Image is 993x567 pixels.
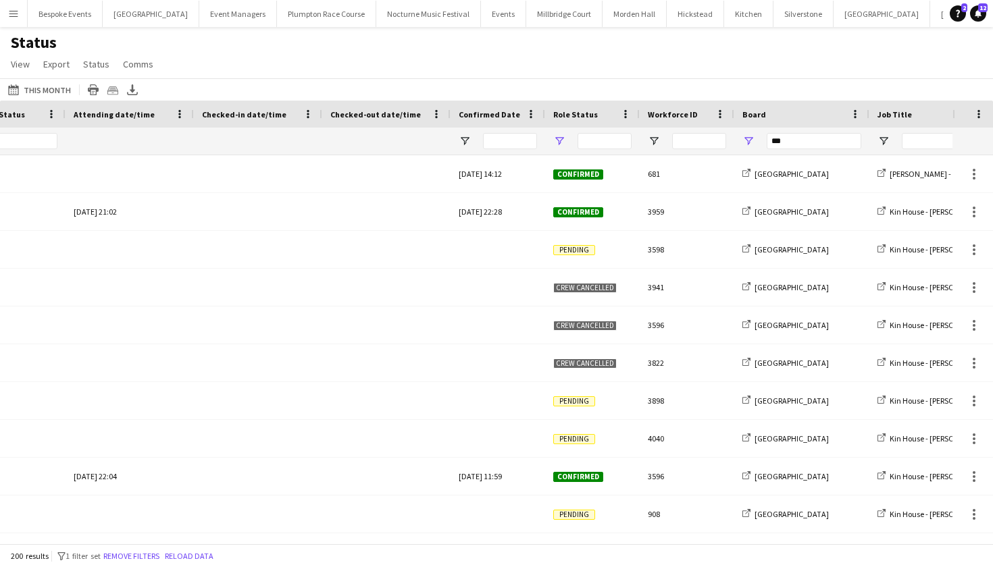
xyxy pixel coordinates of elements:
[162,549,216,564] button: Reload data
[742,396,829,406] a: [GEOGRAPHIC_DATA]
[78,55,115,73] a: Status
[978,3,988,12] span: 12
[755,320,829,330] span: [GEOGRAPHIC_DATA]
[202,109,286,119] span: Checked-in date/time
[834,1,930,27] button: [GEOGRAPHIC_DATA]
[640,306,734,344] div: 3596
[742,135,755,147] button: Open Filter Menu
[105,82,121,98] app-action-btn: Crew files as ZIP
[66,551,101,561] span: 1 filter set
[742,282,829,292] a: [GEOGRAPHIC_DATA]
[742,244,829,254] a: [GEOGRAPHIC_DATA]
[74,109,155,119] span: Attending date/time
[640,382,734,419] div: 3898
[553,283,617,293] span: Crew cancelled
[755,244,829,254] span: [GEOGRAPHIC_DATA]
[118,55,159,73] a: Comms
[640,193,734,230] div: 3959
[459,135,471,147] button: Open Filter Menu
[11,58,30,70] span: View
[640,458,734,495] div: 3596
[74,193,186,230] div: [DATE] 21:02
[553,396,595,406] span: Pending
[742,471,829,481] a: [GEOGRAPHIC_DATA]
[742,320,829,330] a: [GEOGRAPHIC_DATA]
[28,1,103,27] button: Bespoke Events
[767,133,861,149] input: Board Filter Input
[526,1,603,27] button: Millbridge Court
[376,1,481,27] button: Nocturne Music Festival
[553,358,617,369] span: Crew cancelled
[742,109,766,119] span: Board
[755,282,829,292] span: [GEOGRAPHIC_DATA]
[5,82,74,98] button: This Month
[459,109,520,119] span: Confirmed Date
[103,1,199,27] button: [GEOGRAPHIC_DATA]
[877,135,890,147] button: Open Filter Menu
[640,269,734,306] div: 3941
[640,155,734,192] div: 681
[755,169,829,179] span: [GEOGRAPHIC_DATA]
[667,1,724,27] button: Hickstead
[950,5,966,22] a: 2
[640,420,734,457] div: 4040
[578,133,632,149] input: Role Status Filter Input
[742,433,829,443] a: [GEOGRAPHIC_DATA]
[553,510,595,520] span: Pending
[553,245,595,255] span: Pending
[38,55,75,73] a: Export
[553,207,603,217] span: Confirmed
[742,509,829,519] a: [GEOGRAPHIC_DATA]
[755,396,829,406] span: [GEOGRAPHIC_DATA]
[648,135,660,147] button: Open Filter Menu
[648,109,698,119] span: Workforce ID
[451,155,545,192] div: [DATE] 14:12
[451,458,545,495] div: [DATE] 11:59
[85,82,101,98] app-action-btn: Print
[553,135,565,147] button: Open Filter Menu
[43,58,70,70] span: Export
[755,471,829,481] span: [GEOGRAPHIC_DATA]
[330,109,421,119] span: Checked-out date/time
[83,58,109,70] span: Status
[553,472,603,482] span: Confirmed
[755,509,829,519] span: [GEOGRAPHIC_DATA]
[451,193,545,230] div: [DATE] 22:28
[199,1,277,27] button: Event Managers
[124,82,141,98] app-action-btn: Export XLSX
[773,1,834,27] button: Silverstone
[672,133,726,149] input: Workforce ID Filter Input
[742,207,829,217] a: [GEOGRAPHIC_DATA]
[970,5,986,22] a: 12
[483,133,537,149] input: Confirmed Date Filter Input
[74,458,186,495] div: [DATE] 22:04
[742,169,829,179] a: [GEOGRAPHIC_DATA]
[877,109,912,119] span: Job Title
[101,549,162,564] button: Remove filters
[724,1,773,27] button: Kitchen
[961,3,967,12] span: 2
[755,207,829,217] span: [GEOGRAPHIC_DATA]
[640,344,734,381] div: 3822
[553,169,603,180] span: Confirmed
[755,433,829,443] span: [GEOGRAPHIC_DATA]
[123,58,153,70] span: Comms
[553,321,617,331] span: Crew cancelled
[277,1,376,27] button: Plumpton Race Course
[640,231,734,268] div: 3598
[640,495,734,533] div: 908
[603,1,667,27] button: Morden Hall
[755,358,829,368] span: [GEOGRAPHIC_DATA]
[553,109,598,119] span: Role Status
[553,434,595,444] span: Pending
[481,1,526,27] button: Events
[5,55,35,73] a: View
[742,358,829,368] a: [GEOGRAPHIC_DATA]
